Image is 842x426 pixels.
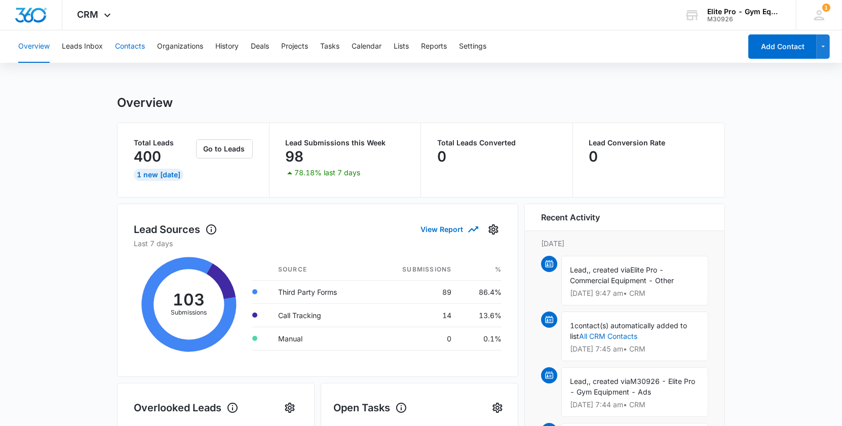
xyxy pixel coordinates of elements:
[215,30,239,63] button: History
[570,377,695,396] span: M30926 - Elite Pro - Gym Equipment - Ads
[134,238,502,249] p: Last 7 days
[286,148,304,165] p: 98
[281,30,308,63] button: Projects
[570,321,687,340] span: contact(s) automatically added to list
[320,30,339,63] button: Tasks
[333,400,407,415] h1: Open Tasks
[570,265,589,274] span: Lead,
[371,327,460,350] td: 0
[459,30,486,63] button: Settings
[295,169,361,176] p: 78.18% last 7 days
[822,4,830,12] div: notifications count
[78,9,99,20] span: CRM
[822,4,830,12] span: 1
[282,400,298,416] button: Settings
[570,401,700,408] p: [DATE] 7:44 am • CRM
[541,238,708,249] p: [DATE]
[748,34,817,59] button: Add Contact
[460,280,502,303] td: 86.4%
[437,139,556,146] p: Total Leads Converted
[115,30,145,63] button: Contacts
[196,144,253,153] a: Go to Leads
[589,148,598,165] p: 0
[460,259,502,281] th: %
[371,280,460,303] td: 89
[270,280,371,303] td: Third Party Forms
[270,327,371,350] td: Manual
[589,377,630,385] span: , created via
[579,332,637,340] a: All CRM Contacts
[707,8,781,16] div: account name
[371,259,460,281] th: Submissions
[62,30,103,63] button: Leads Inbox
[421,30,447,63] button: Reports
[570,377,589,385] span: Lead,
[251,30,269,63] button: Deals
[134,222,217,237] h1: Lead Sources
[437,148,446,165] p: 0
[270,303,371,327] td: Call Tracking
[134,148,161,165] p: 400
[420,220,477,238] button: View Report
[460,303,502,327] td: 13.6%
[460,327,502,350] td: 0.1%
[570,345,700,353] p: [DATE] 7:45 am • CRM
[707,16,781,23] div: account id
[394,30,409,63] button: Lists
[589,265,630,274] span: , created via
[485,221,502,238] button: Settings
[286,139,405,146] p: Lead Submissions this Week
[570,290,700,297] p: [DATE] 9:47 am • CRM
[489,400,506,416] button: Settings
[134,169,183,181] div: 1 New [DATE]
[196,139,253,159] button: Go to Leads
[270,259,371,281] th: Source
[371,303,460,327] td: 14
[541,211,600,223] h6: Recent Activity
[570,321,575,330] span: 1
[134,139,194,146] p: Total Leads
[134,400,239,415] h1: Overlooked Leads
[18,30,50,63] button: Overview
[589,139,709,146] p: Lead Conversion Rate
[117,95,173,110] h1: Overview
[157,30,203,63] button: Organizations
[352,30,381,63] button: Calendar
